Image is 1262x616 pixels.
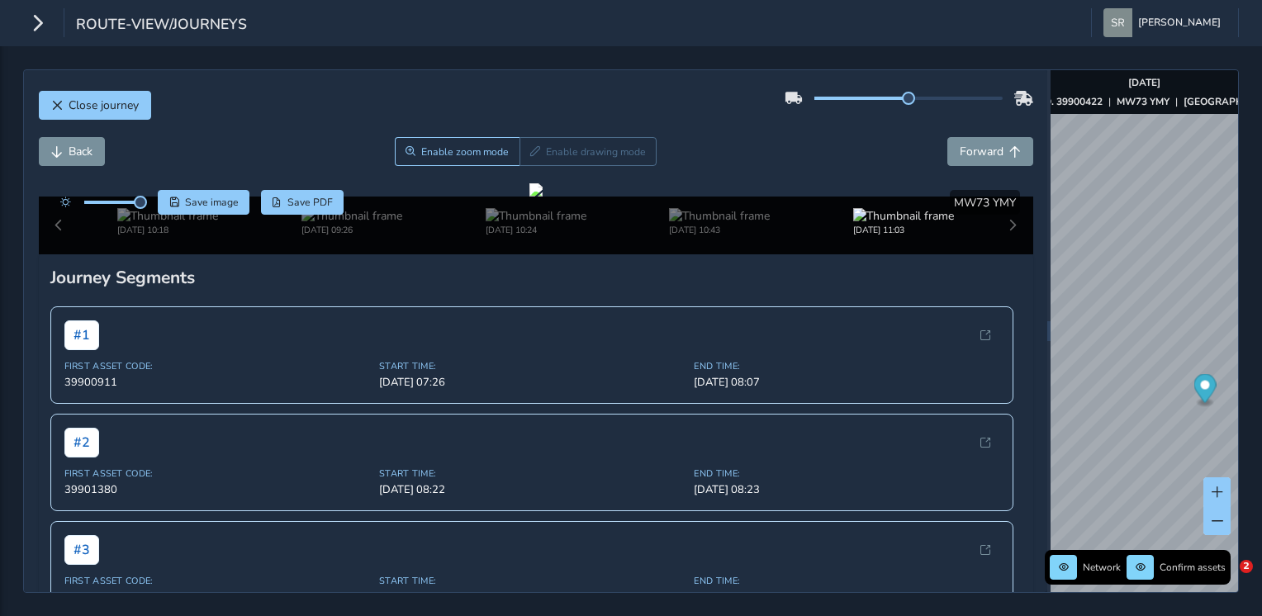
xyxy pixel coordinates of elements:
div: Journey Segments [50,266,1022,289]
div: [DATE] 10:24 [486,224,586,236]
span: [DATE] 08:23 [694,482,999,497]
span: First Asset Code: [64,360,369,372]
strong: [DATE] [1128,76,1160,89]
img: Thumbnail frame [669,208,770,224]
span: # 2 [64,428,99,457]
span: Network [1083,561,1121,574]
span: 39901380 [64,482,369,497]
div: Map marker [1194,374,1217,408]
strong: MW73 YMY [1117,95,1169,108]
span: Confirm assets [1160,561,1226,574]
span: Start Time: [379,467,684,480]
span: First Asset Code: [64,467,369,480]
iframe: Intercom live chat [1206,560,1245,599]
img: Thumbnail frame [117,208,218,224]
span: Start Time: [379,360,684,372]
span: [DATE] 08:07 [694,375,999,390]
span: End Time: [694,467,999,480]
span: First Asset Code: [64,575,369,587]
span: 2 [1240,560,1253,573]
span: [DATE] 07:26 [379,375,684,390]
span: # 1 [64,320,99,350]
span: route-view/journeys [76,14,247,37]
span: Close journey [69,97,139,113]
button: Back [39,137,105,166]
img: Thumbnail frame [486,208,586,224]
img: Thumbnail frame [301,208,402,224]
button: Close journey [39,91,151,120]
div: [DATE] 10:43 [669,224,770,236]
img: diamond-layout [1103,8,1132,37]
span: Save PDF [287,196,333,209]
button: PDF [261,190,344,215]
span: End Time: [694,360,999,372]
button: [PERSON_NAME] [1103,8,1226,37]
div: [DATE] 09:26 [301,224,402,236]
span: Save image [185,196,239,209]
span: Start Time: [379,575,684,587]
span: # 3 [64,535,99,565]
span: Enable zoom mode [421,145,509,159]
button: Save [158,190,249,215]
span: [DATE] 08:40 [379,590,684,604]
span: 39901380 [64,590,369,604]
strong: ASSET NO. 39900422 [1002,95,1103,108]
span: [DATE] 08:22 [379,482,684,497]
span: [DATE] 08:40 [694,590,999,604]
span: MW73 YMY [954,195,1016,211]
span: End Time: [694,575,999,587]
div: [DATE] 11:03 [853,224,954,236]
span: Forward [960,144,1003,159]
span: Back [69,144,93,159]
span: [PERSON_NAME] [1138,8,1221,37]
span: 39900911 [64,375,369,390]
div: [DATE] 10:18 [117,224,218,236]
button: Zoom [395,137,520,166]
button: Forward [947,137,1033,166]
img: Thumbnail frame [853,208,954,224]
